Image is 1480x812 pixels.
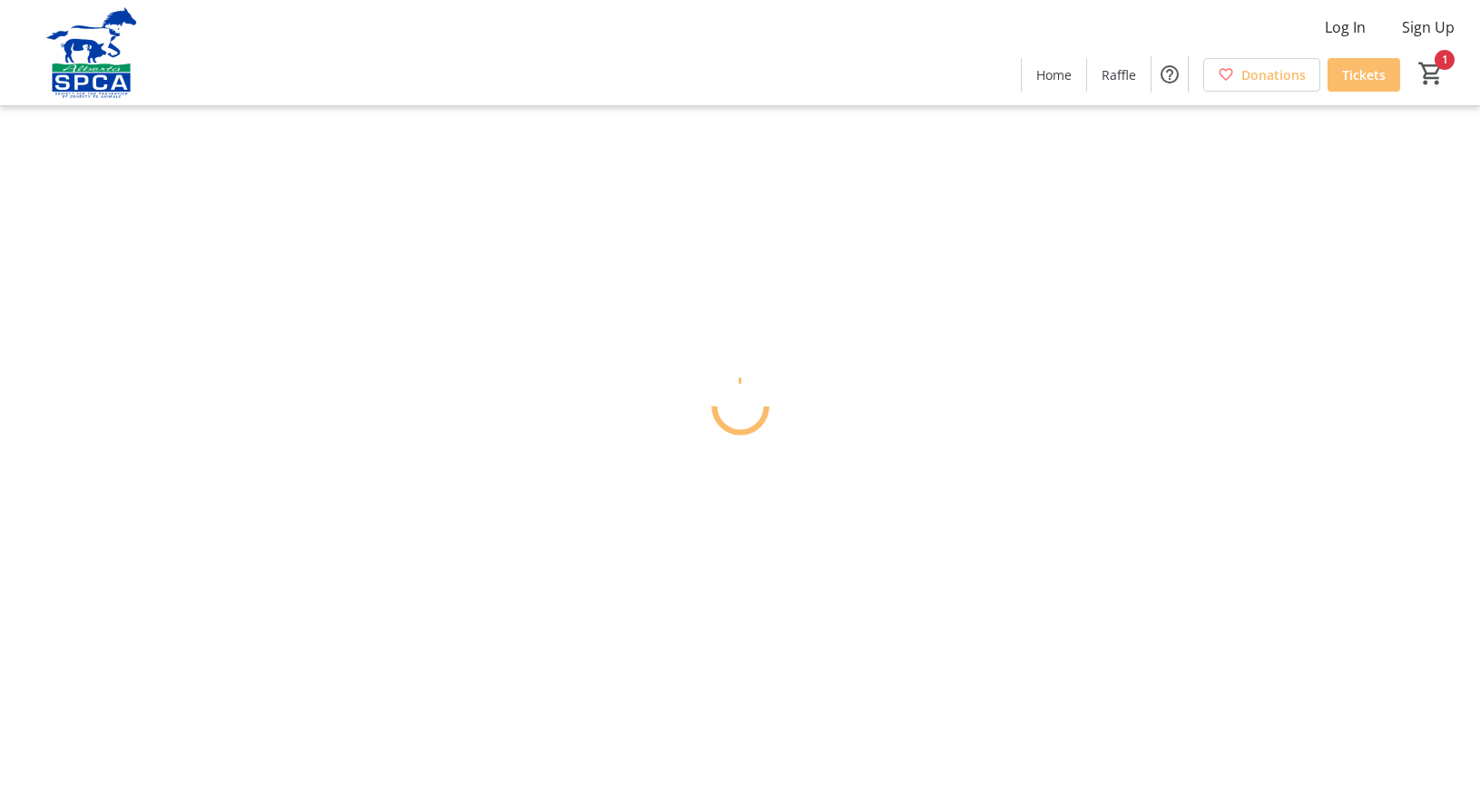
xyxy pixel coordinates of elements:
[1203,58,1320,92] a: Donations
[1402,16,1455,38] span: Sign Up
[1022,58,1086,92] a: Home
[1342,65,1386,84] span: Tickets
[1036,65,1072,84] span: Home
[1310,13,1380,42] button: Log In
[1387,13,1469,42] button: Sign Up
[1087,58,1151,92] a: Raffle
[1102,65,1136,84] span: Raffle
[1325,16,1366,38] span: Log In
[1415,57,1447,90] button: Cart
[1241,65,1306,84] span: Donations
[1328,58,1400,92] a: Tickets
[11,7,172,98] img: Alberta SPCA's Logo
[1152,56,1188,93] button: Help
